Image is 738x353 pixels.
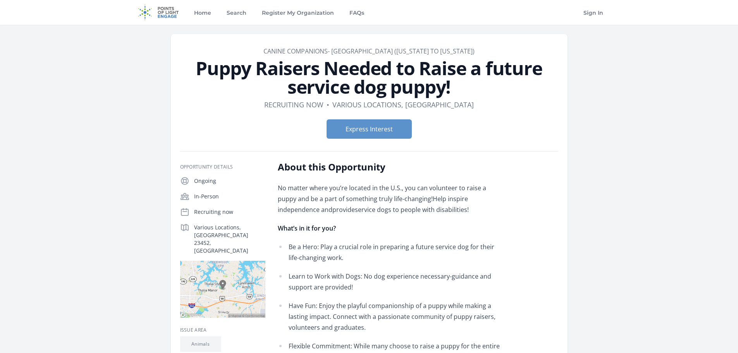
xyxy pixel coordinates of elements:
a: Canine Companions- [GEOGRAPHIC_DATA] ([US_STATE] to [US_STATE]) [263,47,475,55]
button: Express Interest [327,119,412,139]
p: Recruiting now [194,208,265,216]
p: Ongoing [194,177,265,185]
h2: About this Opportunity [278,161,504,173]
h3: Issue area [180,327,265,333]
p: Be a Hero: Play a crucial role in preparing a future service dog for their life-changing work. [289,241,504,263]
li: Animals [180,336,221,352]
h1: Puppy Raisers Needed to Raise a future service dog puppy! [180,59,558,96]
strong: What’s in it for you? [278,224,336,232]
p: In-Person [194,193,265,200]
dd: Recruiting now [264,99,323,110]
dd: Various Locations, [GEOGRAPHIC_DATA] [332,99,474,110]
img: Map [180,261,265,318]
p: Have Fun: Enjoy the playful companionship of a puppy while making a lasting impact. Connect with ... [289,300,504,333]
p: No matter where you’re located in the U.S., you can volunteer to raise a puppy and be a part of s... [278,183,504,215]
p: Learn to Work with Dogs: No dog experience necessary-guidance and support are provided! [289,271,504,293]
div: • [327,99,329,110]
h3: Opportunity Details [180,164,265,170]
p: Various Locations, [GEOGRAPHIC_DATA] 23452, [GEOGRAPHIC_DATA] [194,224,265,255]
